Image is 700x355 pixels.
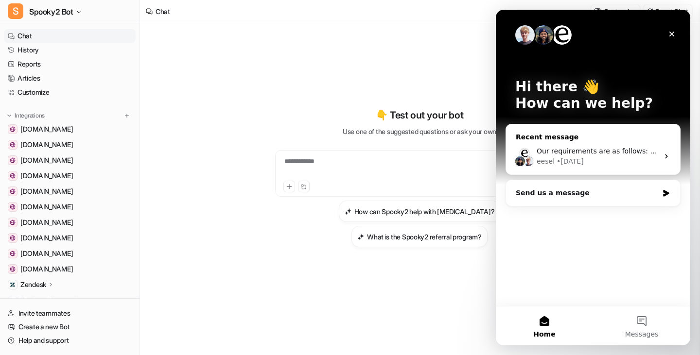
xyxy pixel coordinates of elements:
a: translate.google.co.uk[DOMAIN_NAME] [4,169,136,183]
img: Zendesk [10,282,16,287]
button: Customize [591,4,639,18]
span: [DOMAIN_NAME] [20,202,73,212]
button: Reset Chat [644,4,692,18]
span: [DOMAIN_NAME] [20,264,73,274]
span: [DOMAIN_NAME] [20,171,73,181]
a: www.spooky2reviews.com[DOMAIN_NAME] [4,231,136,245]
img: How can Spooky2 help with lung cancer? [345,208,351,215]
a: Reports [4,57,136,71]
img: reset [647,8,653,15]
span: [DOMAIN_NAME] [20,124,73,134]
span: [DOMAIN_NAME] [20,249,73,258]
img: explore all integrations [8,296,17,305]
span: [DOMAIN_NAME] [20,140,73,150]
span: [DOMAIN_NAME] [20,218,73,227]
img: expand menu [6,112,13,119]
a: Help and support [4,334,136,347]
h3: What is the Spooky2 referral program? [367,232,482,242]
p: Customize [604,6,635,17]
p: 👇 Test out your bot [376,108,463,122]
p: Integrations [15,112,45,119]
span: [DOMAIN_NAME] [20,186,73,196]
p: Zendesk [20,280,46,289]
a: www.spooky2.com[DOMAIN_NAME] [4,262,136,276]
img: translate.google.co.uk [10,173,16,179]
img: www.spooky2videos.com [10,251,16,256]
img: What is the Spooky2 referral program? [357,233,364,240]
a: Articles [4,71,136,85]
span: Explore all integrations [20,293,132,308]
img: my.livechatinc.com [10,142,16,148]
a: Customize [4,85,136,99]
img: www.ahaharmony.com [10,126,16,132]
img: www.rifemachineblog.com [10,220,16,225]
img: www.spooky2.com [10,266,16,272]
span: [DOMAIN_NAME] [20,233,73,243]
a: my.livechatinc.com[DOMAIN_NAME] [4,138,136,152]
button: How can Spooky2 help with lung cancer?How can Spooky2 help with [MEDICAL_DATA]? [339,201,501,222]
a: www.ahaharmony.com[DOMAIN_NAME] [4,122,136,136]
img: www.spooky2-mall.com [10,204,16,210]
p: Use one of the suggested questions or ask your own [343,126,496,136]
img: app.chatbot.com [10,188,16,194]
img: customize [594,8,601,15]
a: www.spooky2-mall.com[DOMAIN_NAME] [4,200,136,214]
a: Invite teammates [4,306,136,320]
span: Spooky2 Bot [29,5,73,18]
span: [DOMAIN_NAME] [20,155,73,165]
img: www.spooky2reviews.com [10,235,16,241]
a: History [4,43,136,57]
h3: How can Spooky2 help with [MEDICAL_DATA]? [354,206,495,217]
img: www.mabangerp.com [10,157,16,163]
a: www.spooky2videos.com[DOMAIN_NAME] [4,247,136,260]
a: Create a new Bot [4,320,136,334]
a: Chat [4,29,136,43]
a: Explore all integrations [4,294,136,307]
button: What is the Spooky2 referral program?What is the Spooky2 referral program? [351,226,488,247]
button: Integrations [4,111,48,120]
span: S [8,3,23,19]
a: www.mabangerp.com[DOMAIN_NAME] [4,153,136,167]
div: Chat [156,6,170,17]
img: menu_add.svg [123,112,130,119]
a: app.chatbot.com[DOMAIN_NAME] [4,185,136,198]
iframe: Intercom live chat [496,10,690,345]
a: www.rifemachineblog.com[DOMAIN_NAME] [4,216,136,229]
